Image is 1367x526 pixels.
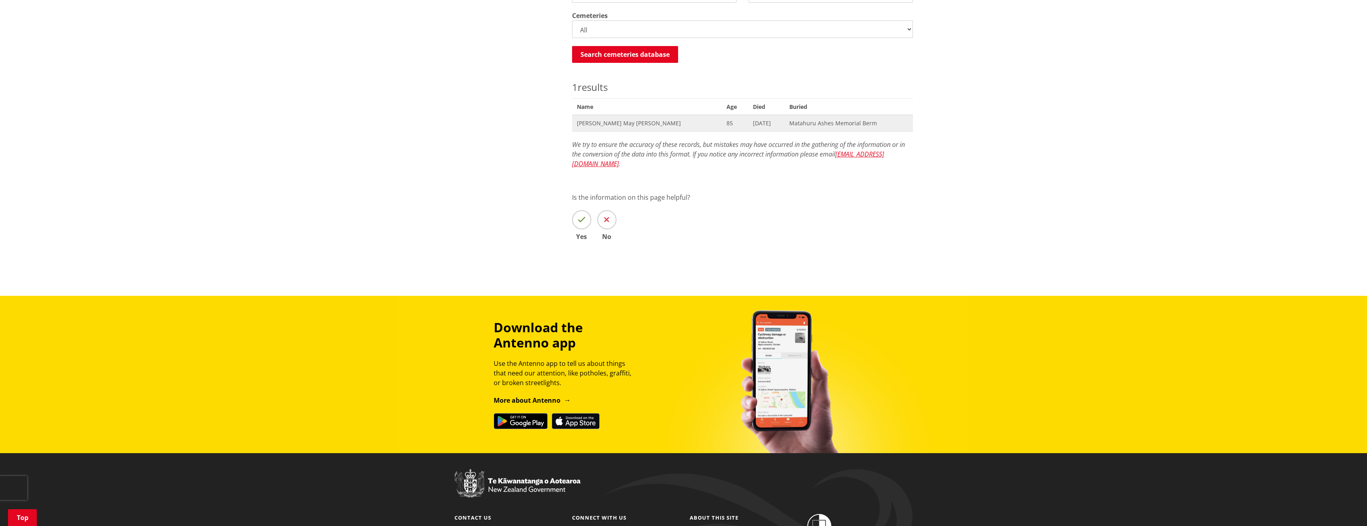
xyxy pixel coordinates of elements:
a: [EMAIL_ADDRESS][DOMAIN_NAME] [572,150,884,168]
span: Yes [572,233,591,240]
span: 85 [727,119,743,127]
span: Matahuru Ashes Memorial Berm [789,119,908,127]
img: New Zealand Government [454,469,580,498]
p: Is the information on this page helpful? [572,193,913,202]
iframe: Messenger Launcher [1330,492,1359,521]
p: Use the Antenno app to tell us about things that need our attention, like potholes, graffiti, or ... [494,359,638,387]
a: Top [8,509,37,526]
a: About this site [690,514,739,521]
a: New Zealand Government [454,487,580,494]
a: Connect with us [572,514,626,521]
span: Name [572,98,722,115]
span: 1 [572,80,578,94]
a: Contact us [454,514,491,521]
span: Buried [785,98,913,115]
img: Download on the App Store [552,413,600,429]
h3: Download the Antenno app [494,320,638,351]
span: [DATE] [753,119,780,127]
label: Cemeteries [572,11,608,20]
span: Age [722,98,748,115]
a: More about Antenno [494,396,571,405]
p: results [572,80,913,94]
span: [PERSON_NAME] May [PERSON_NAME] [577,119,717,127]
span: Died [748,98,785,115]
button: Search cemeteries database [572,46,678,63]
em: We try to ensure the accuracy of these records, but mistakes may have occurred in the gathering o... [572,140,905,168]
span: No [597,233,616,240]
img: Get it on Google Play [494,413,548,429]
a: [PERSON_NAME] May [PERSON_NAME] 85 [DATE] Matahuru Ashes Memorial Berm [572,115,913,131]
